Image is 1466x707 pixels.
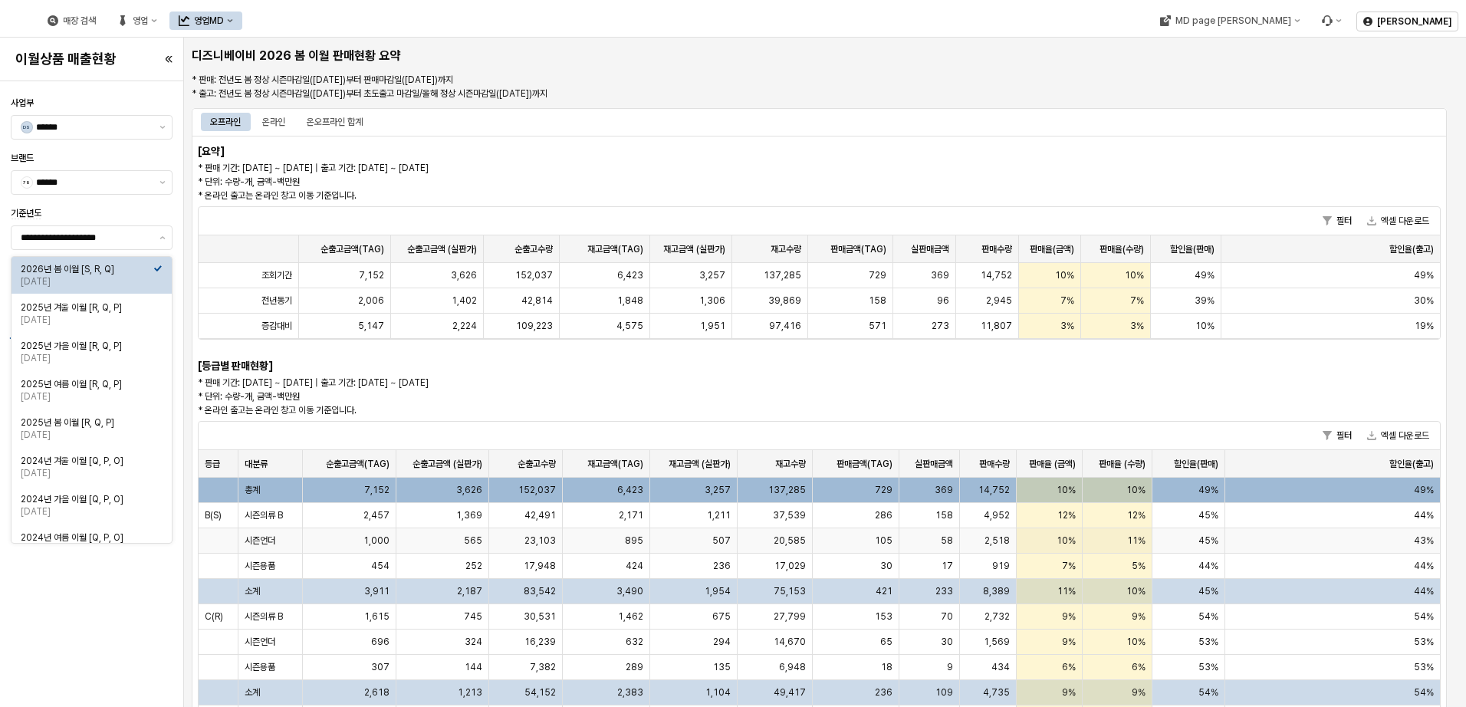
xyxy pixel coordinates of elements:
span: 19% [1415,320,1434,332]
span: 11,807 [981,320,1012,332]
p: [PERSON_NAME] [1377,15,1451,28]
span: 49,417 [774,686,806,699]
span: 조회기간 [261,269,292,281]
span: 729 [875,484,892,496]
span: 137,285 [764,269,801,281]
span: 44% [1414,585,1434,597]
span: 6,948 [779,661,806,673]
span: 2,187 [457,585,482,597]
h5: 디즈니베이비 2026 봄 이월 판매현황 요약 [192,48,708,64]
span: 53% [1414,636,1434,648]
span: 10% [1195,320,1215,332]
span: 895 [625,534,643,547]
span: 17 [942,560,953,572]
span: 83,542 [524,585,556,597]
div: MD page 이동 [1150,12,1309,30]
div: 2025년 가을 이월 [R, Q, P] [21,340,153,352]
span: 53% [1198,661,1218,673]
span: 소계 [245,585,260,597]
div: 오프라인 [210,113,241,131]
span: 사업부 [11,97,34,108]
span: 9% [1062,636,1076,648]
span: 286 [875,509,892,521]
span: 745 [464,610,482,623]
div: 2024년 여름 이월 [Q, P, O] [21,531,153,544]
span: 236 [875,686,892,699]
span: 16,239 [524,636,556,648]
span: 49% [1414,484,1434,496]
div: 온오프라인 합계 [307,113,363,131]
div: 2025년 겨울 이월 [R, Q, P] [21,301,153,314]
span: 45% [1198,585,1218,597]
button: 엑셀 다운로드 [1361,426,1435,445]
span: 17,948 [524,560,556,572]
span: 42,491 [524,509,556,521]
span: 324 [465,636,482,648]
span: 49% [1195,269,1215,281]
span: 3% [1130,320,1144,332]
span: 10% [1125,269,1144,281]
span: 49% [1198,484,1218,496]
span: 54% [1414,610,1434,623]
span: 152,037 [518,484,556,496]
span: 11% [1057,585,1076,597]
div: 매장 검색 [63,15,96,26]
p: * 판매: 전년도 봄 정상 시즌마감일([DATE])부터 판매마감일([DATE])까지 * 출고: 전년도 봄 정상 시즌마감일([DATE])부터 초도출고 마감일/올해 정상 시즌마감... [192,73,1236,100]
div: MD page [PERSON_NAME] [1175,15,1290,26]
span: 7% [1130,294,1144,307]
span: 44% [1414,509,1434,521]
div: 2024년 가을 이월 [Q, P, O] [21,493,153,505]
span: 424 [626,560,643,572]
span: 49% [1414,269,1434,281]
div: [DATE] [21,467,153,479]
span: 14,752 [978,484,1010,496]
span: 6,423 [617,484,643,496]
span: 2,518 [984,534,1010,547]
span: 1,369 [456,509,482,521]
span: 대분류 [245,458,268,470]
span: B(S) [205,509,222,521]
span: 전년동기 [261,294,292,307]
div: 영업MD [169,12,242,30]
span: DS [21,122,32,133]
span: 1,848 [617,294,643,307]
span: 153 [875,610,892,623]
span: 54% [1414,686,1434,699]
span: 3,490 [616,585,643,597]
span: 10% [1126,484,1146,496]
span: 45% [1198,534,1218,547]
span: 14,752 [981,269,1012,281]
span: 8,389 [983,585,1010,597]
div: [DATE] [21,314,153,326]
h4: 이월상품 매출현황 [15,51,140,67]
span: 시즌용품 [245,661,275,673]
span: 7,382 [530,661,556,673]
span: 54,152 [524,686,556,699]
span: 42,814 [521,294,553,307]
span: 1,462 [618,610,643,623]
span: 10% [1055,269,1074,281]
span: 시즌의류 B [245,610,283,623]
span: 39,869 [768,294,801,307]
span: 96 [937,294,949,307]
span: 53% [1198,636,1218,648]
div: 영업MD [194,15,224,26]
span: 1,569 [984,636,1010,648]
span: 9% [1062,610,1076,623]
span: 10% [1057,484,1076,496]
span: 할인율(출고) [1389,243,1434,255]
span: 3,626 [456,484,482,496]
span: 109,223 [516,320,553,332]
span: 70 [941,610,953,623]
span: 2,383 [617,686,643,699]
span: 시즌언더 [245,534,275,547]
span: 236 [713,560,731,572]
span: 729 [869,269,886,281]
span: 434 [991,661,1010,673]
div: 오프라인 [201,113,250,131]
span: 53% [1414,661,1434,673]
span: 30% [1414,294,1434,307]
span: 시즌의류 B [245,509,283,521]
h6: [등급별 판매현황] [198,359,395,373]
div: 2026년 봄 이월 [S, R, Q] [21,263,153,275]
